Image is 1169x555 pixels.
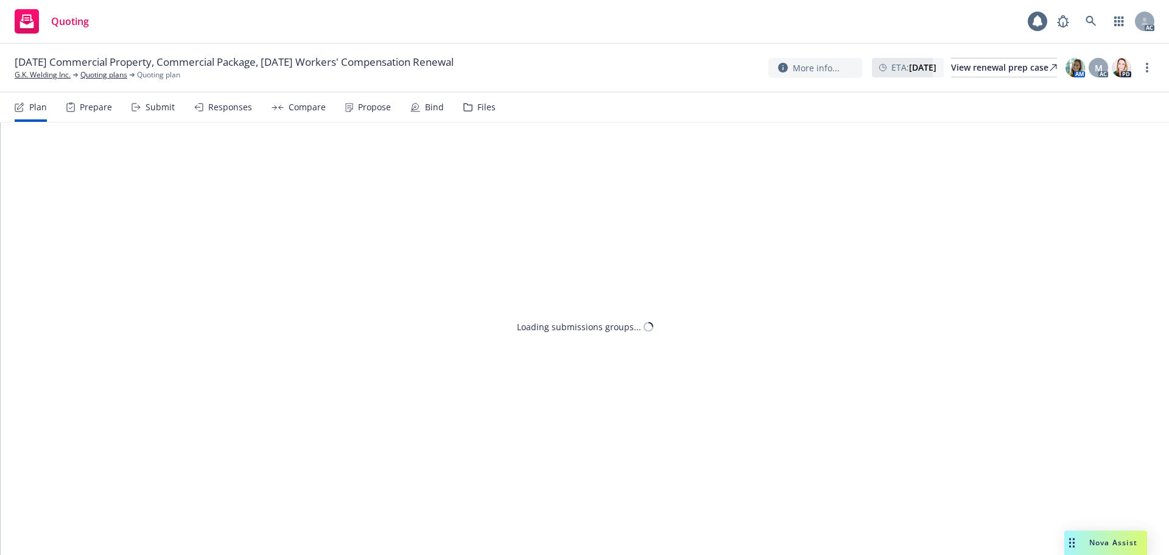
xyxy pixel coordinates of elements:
button: Nova Assist [1064,531,1147,555]
a: Search [1079,9,1103,34]
div: Files [477,102,496,112]
div: Plan [29,102,47,112]
div: Propose [358,102,391,112]
a: more [1140,60,1154,75]
span: ETA : [891,61,936,74]
a: View renewal prep case [951,58,1057,77]
a: Quoting plans [80,69,127,80]
img: photo [1112,58,1131,77]
button: More info... [768,58,862,78]
strong: [DATE] [909,62,936,73]
div: Bind [425,102,444,112]
span: Quoting plan [137,69,180,80]
span: [DATE] Commercial Property, Commercial Package, [DATE] Workers' Compensation Renewal [15,55,454,69]
div: Drag to move [1064,531,1079,555]
div: Loading submissions groups... [517,320,641,333]
div: Compare [289,102,326,112]
a: Switch app [1107,9,1131,34]
img: photo [1065,58,1085,77]
div: Responses [208,102,252,112]
a: G.K. Welding Inc. [15,69,71,80]
span: M [1095,62,1103,74]
span: Quoting [51,16,89,26]
span: Nova Assist [1089,537,1137,548]
a: Quoting [10,4,94,38]
a: Report a Bug [1051,9,1075,34]
span: More info... [793,62,840,74]
div: Prepare [80,102,112,112]
div: Submit [146,102,175,112]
